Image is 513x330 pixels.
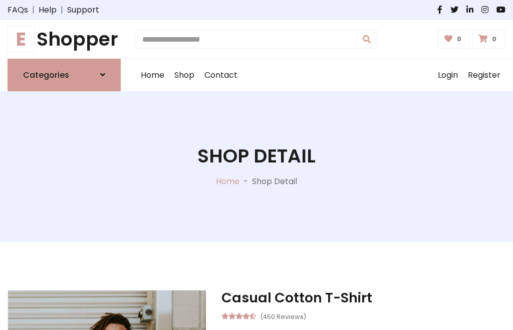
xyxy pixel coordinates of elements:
[136,59,169,91] a: Home
[8,59,121,91] a: Categories
[489,35,499,44] span: 0
[260,310,306,322] small: (450 Reviews)
[216,176,239,187] a: Home
[39,4,57,16] a: Help
[433,59,463,91] a: Login
[8,26,35,53] span: E
[252,176,297,188] p: Shop Detail
[28,4,39,16] span: |
[199,59,242,91] a: Contact
[463,59,505,91] a: Register
[8,28,121,51] a: EShopper
[454,35,464,44] span: 0
[239,176,252,188] p: -
[472,30,505,49] a: 0
[197,145,316,168] h1: Shop Detail
[169,59,199,91] a: Shop
[8,28,121,51] h1: Shopper
[438,30,470,49] a: 0
[23,70,69,80] h6: Categories
[8,4,28,16] a: FAQs
[67,4,99,16] a: Support
[57,4,67,16] span: |
[221,290,505,306] h3: Casual Cotton T-Shirt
